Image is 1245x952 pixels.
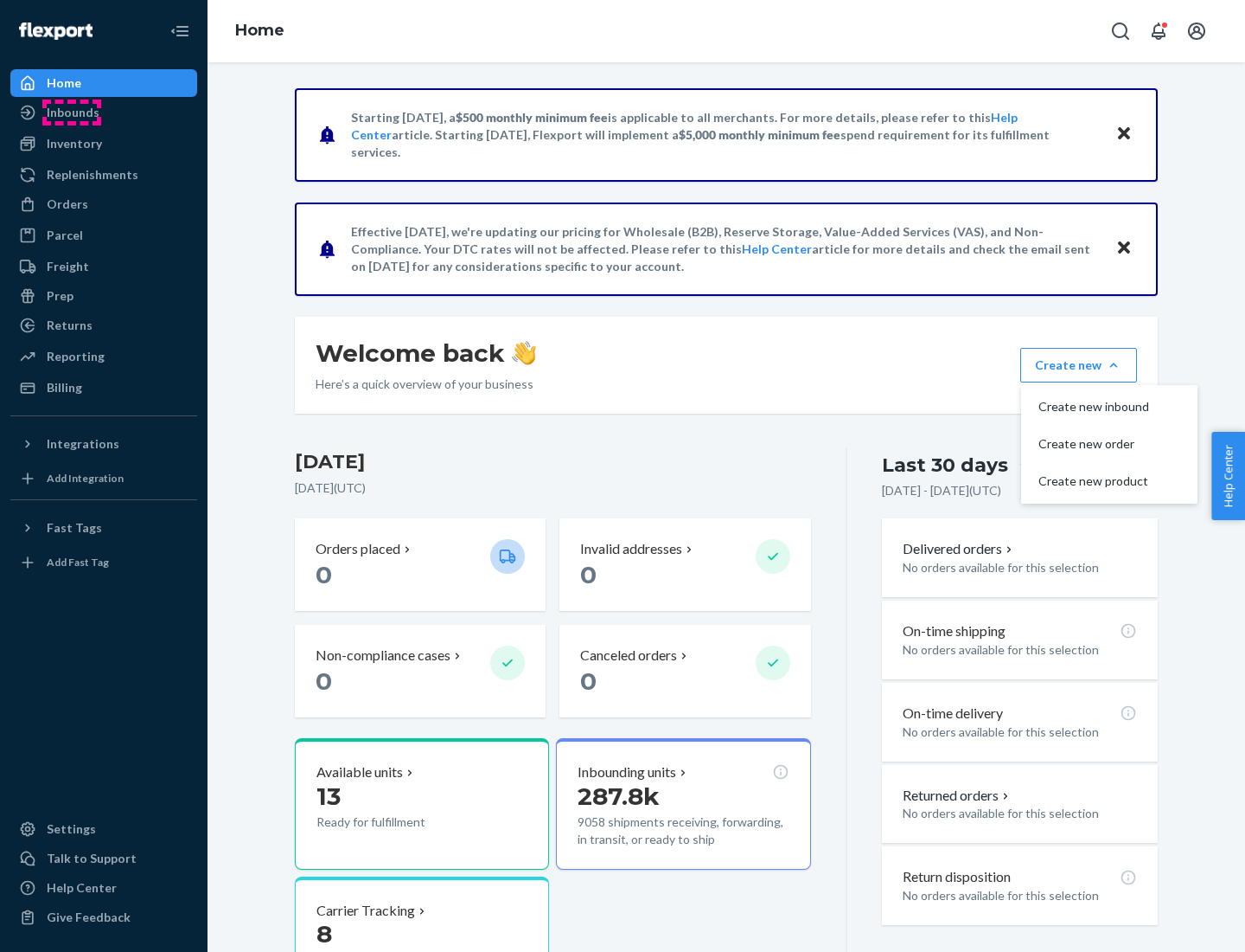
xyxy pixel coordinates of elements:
[903,724,1137,741] p: No orders available for this selection
[10,514,197,542] button: Fast Tags
[47,166,138,183] div: Replenishments
[512,341,536,365] img: hand-wave emoji
[903,559,1137,576] p: No orders available for this selection
[903,539,1016,559] button: Delivered orders
[47,287,73,305] div: Prep
[10,549,197,576] a: Add Fast Tag
[10,69,197,97] a: Home
[316,901,415,921] p: Carrier Tracking
[316,646,450,666] p: Non-compliance cases
[316,666,332,696] span: 0
[903,887,1137,904] p: No orders available for this selection
[221,6,298,56] ol: breadcrumbs
[295,448,811,476] h3: [DATE]
[295,518,546,611] button: Orders placed 0
[559,625,810,717] button: Canceled orders 0
[47,348,105,365] div: Reporting
[19,23,93,40] img: Flexport logo
[903,621,1006,641] p: On-time shipping
[580,539,682,559] p: Invalid addresses
[10,130,197,158] a: Inventory
[1038,438,1149,450] span: Create new order
[10,374,197,402] a: Billing
[903,641,1137,659] p: No orders available for this selection
[10,282,197,310] a: Prep
[1179,14,1214,48] button: Open account menu
[163,14,197,48] button: Close Navigation
[47,471,124,486] div: Add Integration
[559,518,810,611] button: Invalid addresses 0
[1141,14,1176,48] button: Open notifications
[316,376,536,393] p: Here’s a quick overview of your business
[1025,426,1194,463] button: Create new order
[316,560,332,589] span: 0
[10,465,197,492] a: Add Integration
[580,666,597,696] span: 0
[882,482,1001,499] p: [DATE] - [DATE] ( UTC )
[10,343,197,370] a: Reporting
[742,241,812,256] a: Help Center
[580,560,597,589] span: 0
[679,127,840,142] span: $5,000 monthly minimum fee
[578,814,788,848] p: 9058 shipments receiving, forwarding, in transit, or ready to ship
[47,196,88,213] div: Orders
[47,850,137,867] div: Talk to Support
[10,99,197,126] a: Inbounds
[456,110,608,125] span: $500 monthly minimum fee
[1025,463,1194,500] button: Create new product
[10,253,197,280] a: Freight
[47,435,119,453] div: Integrations
[47,227,83,244] div: Parcel
[47,258,89,275] div: Freight
[903,786,1012,806] button: Returned orders
[47,135,102,152] div: Inventory
[10,845,197,872] a: Talk to Support
[580,646,677,666] p: Canceled orders
[47,74,81,92] div: Home
[1113,122,1135,147] button: Close
[351,223,1099,275] p: Effective [DATE], we're updating our pricing for Wholesale (B2B), Reserve Storage, Value-Added Se...
[556,738,810,870] button: Inbounding units287.8k9058 shipments receiving, forwarding, in transit, or ready to ship
[316,919,332,949] span: 8
[10,874,197,902] a: Help Center
[47,104,99,121] div: Inbounds
[10,190,197,218] a: Orders
[903,704,1003,724] p: On-time delivery
[47,820,96,838] div: Settings
[1038,401,1149,413] span: Create new inbound
[316,814,476,831] p: Ready for fulfillment
[903,867,1011,887] p: Return disposition
[47,379,82,396] div: Billing
[316,338,536,369] h1: Welcome back
[316,762,403,782] p: Available units
[295,625,546,717] button: Non-compliance cases 0
[47,909,131,926] div: Give Feedback
[316,782,341,811] span: 13
[235,21,284,40] a: Home
[578,762,676,782] p: Inbounding units
[10,312,197,339] a: Returns
[295,479,811,497] p: [DATE] ( UTC )
[10,222,197,249] a: Parcel
[47,879,117,897] div: Help Center
[1211,432,1245,520] button: Help Center
[903,805,1137,822] p: No orders available for this selection
[10,161,197,189] a: Replenishments
[10,815,197,843] a: Settings
[47,519,102,537] div: Fast Tags
[351,109,1099,161] p: Starting [DATE], a is applicable to all merchants. For more details, please refer to this article...
[1020,348,1137,383] button: Create newCreate new inboundCreate new orderCreate new product
[47,317,93,334] div: Returns
[316,539,400,559] p: Orders placed
[1113,236,1135,261] button: Close
[295,738,549,870] button: Available units13Ready for fulfillment
[578,782,660,811] span: 287.8k
[1025,389,1194,426] button: Create new inbound
[1103,14,1138,48] button: Open Search Box
[882,452,1008,479] div: Last 30 days
[47,555,109,569] div: Add Fast Tag
[1038,475,1149,487] span: Create new product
